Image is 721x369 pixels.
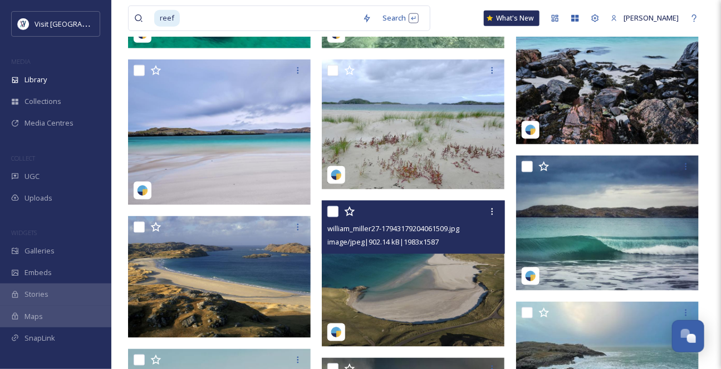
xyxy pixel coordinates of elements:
img: snapsea-logo.png [525,271,536,282]
img: photographsbydavidgreenwood-17980832000222862.jpg [322,59,504,190]
span: Maps [24,311,43,322]
span: Stories [24,289,48,300]
span: Galleries [24,246,55,256]
a: What's New [484,11,539,26]
div: Search [377,7,424,29]
img: snapsea-logo.png [331,169,342,181]
span: Collections [24,96,61,107]
img: snapsea-logo.png [525,124,536,136]
span: MEDIA [11,57,31,66]
img: bencookman-17953370084157897.jpg [516,156,699,291]
button: Open Chat [672,320,704,352]
span: SnapLink [24,333,55,343]
span: Library [24,74,47,85]
span: COLLECT [11,154,35,162]
span: Visit [GEOGRAPHIC_DATA] [35,18,121,29]
span: Embeds [24,267,52,278]
span: image/jpeg | 902.14 kB | 1983 x 1587 [327,237,439,247]
span: reef [154,10,180,26]
span: Uploads [24,193,52,203]
img: Reiff_300116.jpg [128,216,311,338]
img: roshisan84-18004496888499743.jpg [128,59,311,205]
a: [PERSON_NAME] [605,7,684,29]
span: UGC [24,171,40,182]
span: william_miller27-17943179204061509.jpg [327,223,459,233]
img: snapsea-logo.png [137,185,148,196]
span: Media Centres [24,118,73,128]
img: william_miller27-17943179204061509.jpg [322,201,504,346]
span: [PERSON_NAME] [624,13,679,23]
span: WIDGETS [11,228,37,237]
img: Untitled%20design%20%2897%29.png [18,18,29,29]
img: snapsea-logo.png [331,327,342,338]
